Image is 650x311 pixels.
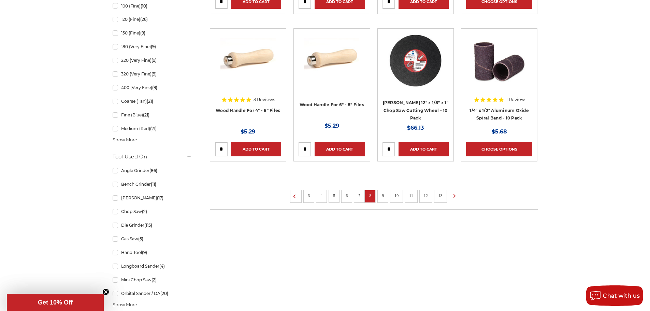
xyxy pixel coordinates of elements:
span: (10) [141,3,147,9]
span: (4) [159,264,165,269]
a: 4 [318,192,325,199]
a: 10 [392,192,401,199]
span: (9) [140,30,145,36]
a: Mini Chop Saw [113,274,192,286]
a: 12 [421,192,430,199]
img: 1/4" x 1/2" Spiral Bands AOX [472,33,526,88]
a: Wood Handle For 4" - 6" Files [216,108,280,113]
span: (9) [142,250,147,255]
span: (9) [151,58,157,63]
span: (5) [138,236,143,241]
span: Show More [113,137,137,143]
a: File Handle [215,33,281,100]
a: 120 (Fine) [113,13,192,25]
a: 1/4" x 1/2" Spiral Bands AOX [466,33,532,100]
img: 12" x 1/8" x 1" Stationary Chop Saw Blade [388,33,443,88]
div: Get 10% OffClose teaser [7,294,104,311]
a: 5 [331,192,337,199]
a: Fine (Blue) [113,109,192,121]
h5: Tool Used On [113,153,192,161]
span: (17) [157,195,163,200]
a: Coarse (Tan) [113,95,192,107]
img: File Handle [304,33,359,88]
a: 12" x 1/8" x 1" Stationary Chop Saw Blade [382,33,449,100]
span: $5.68 [492,128,507,135]
a: Angle Grinder [113,165,192,176]
span: (21) [143,112,149,117]
span: 1 Review [506,97,525,102]
span: 3 Reviews [254,97,275,102]
span: (9) [151,44,156,49]
span: $5.29 [241,128,255,135]
a: Die Grinder [113,219,192,231]
a: Add to Cart [399,142,449,156]
img: File Handle [220,33,276,88]
a: [PERSON_NAME] 12" x 1/8" x 1" Chop Saw Cutting Wheel - 10 Pack [383,100,448,121]
a: Wood Handle For 6" - 8" Files [300,102,364,107]
a: Bench Grinder [113,178,192,190]
a: 1/4" x 1/2" Aluminum Oxide Spiral Band - 10 Pack [470,108,529,121]
span: (2) [151,277,157,282]
a: 150 (Fine) [113,27,192,39]
a: Chop Saw [113,206,192,217]
span: (115) [144,223,152,228]
a: 13 [436,192,445,199]
button: Chat with us [586,285,643,306]
a: Choose Options [466,142,532,156]
span: (9) [152,85,157,90]
a: Longboard Sander [113,260,192,272]
span: (20) [160,291,168,296]
a: 180 (Very Fine) [113,41,192,53]
a: 400 (Very Fine) [113,82,192,94]
a: File Handle [299,33,365,100]
span: $5.29 [324,123,339,129]
a: [PERSON_NAME] [113,192,192,204]
button: Close teaser [102,288,109,295]
a: 7 [356,192,363,199]
a: 220 (Very Fine) [113,54,192,66]
span: (11) [151,182,156,187]
span: (21) [147,99,153,104]
span: Show More [113,301,137,308]
a: Gas Saw [113,233,192,245]
a: 9 [379,192,386,199]
span: $66.13 [407,125,424,131]
span: (21) [150,126,157,131]
span: Get 10% Off [38,299,73,306]
a: Hand Tool [113,246,192,258]
span: Chat with us [603,293,640,299]
a: 11 [407,192,416,199]
a: 6 [343,192,350,199]
a: Orbital Sander / DA [113,287,192,299]
a: 3 [305,192,312,199]
a: Add to Cart [315,142,365,156]
span: (9) [151,71,157,76]
span: (86) [149,168,157,173]
span: (26) [140,17,148,22]
a: Add to Cart [231,142,281,156]
a: 320 (Very Fine) [113,68,192,80]
a: 8 [367,192,374,199]
span: (2) [142,209,147,214]
a: Medium (Red) [113,123,192,135]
